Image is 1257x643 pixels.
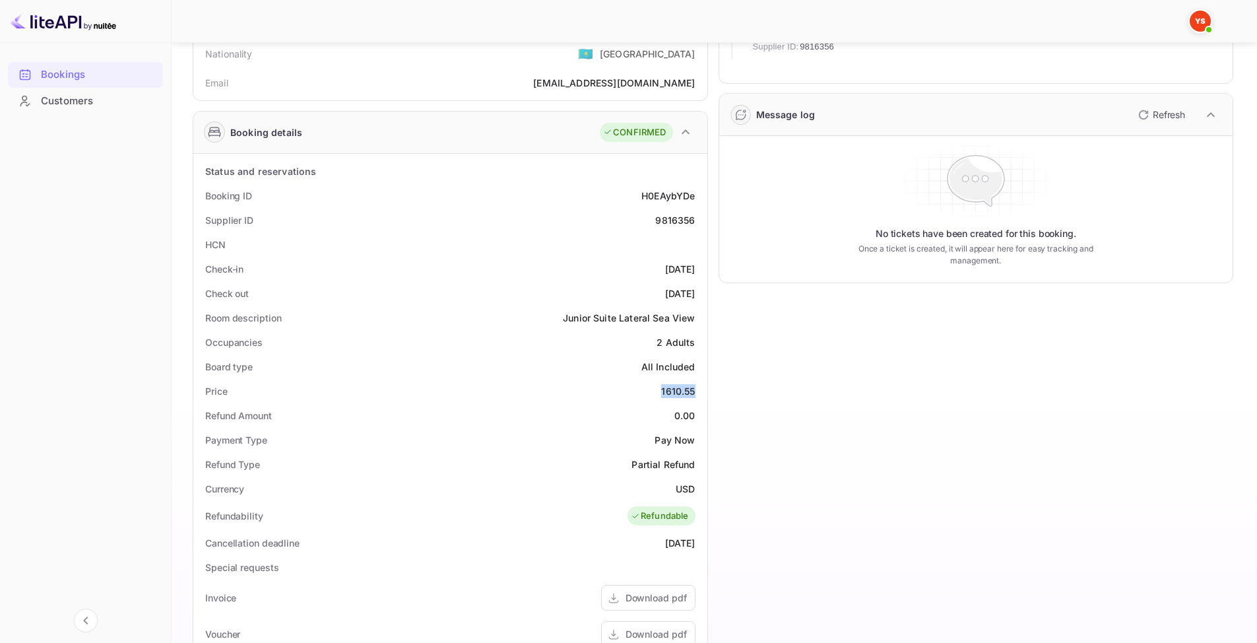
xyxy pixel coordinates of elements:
div: Invoice [205,591,236,605]
div: Partial Refund [631,457,695,471]
div: Message log [756,108,816,121]
div: [DATE] [665,262,695,276]
div: Cancellation deadline [205,536,300,550]
div: Booking details [230,125,302,139]
div: 9816356 [655,213,695,227]
div: Refundable [631,510,689,523]
div: Currency [205,482,244,496]
div: Refund Type [205,457,260,471]
div: Bookings [41,67,156,83]
div: Occupancies [205,335,263,349]
div: H0EAybYDe [641,189,695,203]
span: Supplier ID: [753,40,799,53]
div: All Included [641,360,695,374]
div: 0.00 [674,409,695,423]
div: [DATE] [665,536,695,550]
span: United States [578,42,593,65]
div: Price [205,384,228,398]
div: [EMAIL_ADDRESS][DOMAIN_NAME] [533,76,695,90]
div: Customers [8,88,163,114]
button: Refresh [1130,104,1190,125]
img: LiteAPI logo [11,11,116,32]
div: 1610.55 [661,384,695,398]
a: Customers [8,88,163,113]
div: [DATE] [665,287,695,300]
div: Voucher [205,627,240,641]
div: Status and reservations [205,164,316,178]
a: Bookings [8,62,163,86]
div: Refundability [205,509,263,523]
span: 9816356 [800,40,834,53]
div: Refund Amount [205,409,272,423]
div: Special requests [205,560,278,574]
div: Download pdf [626,627,687,641]
div: Pay Now [655,433,695,447]
div: Room description [205,311,281,325]
div: Board type [205,360,253,374]
img: Yandex Support [1190,11,1211,32]
button: Collapse navigation [74,609,98,632]
p: No tickets have been created for this booking. [876,227,1076,240]
div: Download pdf [626,591,687,605]
div: Email [205,76,228,90]
div: [GEOGRAPHIC_DATA] [600,47,695,61]
div: Booking ID [205,189,252,203]
div: Supplier ID [205,213,253,227]
div: Check out [205,287,249,300]
p: Refresh [1153,108,1185,121]
div: Customers [41,94,156,109]
p: Once a ticket is created, it will appear here for easy tracking and management. [837,243,1114,267]
div: Check-in [205,262,243,276]
div: USD [676,482,695,496]
div: Bookings [8,62,163,88]
div: CONFIRMED [603,126,666,139]
div: Nationality [205,47,253,61]
div: 2 Adults [657,335,695,349]
div: HCN [205,238,226,252]
div: Junior Suite Lateral Sea View [563,311,695,325]
div: Payment Type [205,433,267,447]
